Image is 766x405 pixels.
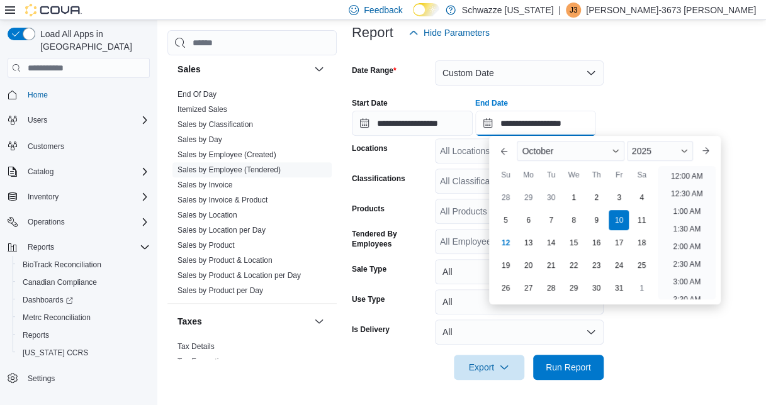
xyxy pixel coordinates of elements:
[586,210,606,230] div: day-9
[177,121,253,130] a: Sales by Classification
[18,292,78,308] a: Dashboards
[586,255,606,275] div: day-23
[3,86,155,104] button: Home
[23,87,150,103] span: Home
[495,255,515,275] div: day-19
[23,138,150,153] span: Customers
[177,342,215,352] span: Tax Details
[668,221,706,236] li: 1:30 AM
[609,210,629,230] div: day-10
[518,278,538,298] div: day-27
[352,174,405,184] label: Classifications
[454,355,524,380] button: Export
[475,98,508,108] label: End Date
[586,187,606,208] div: day-2
[522,146,553,156] span: October
[177,357,231,367] span: Tax Exemptions
[631,187,651,208] div: day-4
[3,136,155,155] button: Customers
[23,113,150,128] span: Users
[609,165,629,185] div: Fr
[563,165,583,185] div: We
[23,370,150,386] span: Settings
[177,196,268,205] a: Sales by Invoice & Product
[28,192,59,202] span: Inventory
[563,255,583,275] div: day-22
[352,204,385,214] label: Products
[435,319,604,345] button: All
[13,274,155,291] button: Canadian Compliance
[23,295,73,305] span: Dashboards
[3,213,155,231] button: Operations
[177,287,263,296] a: Sales by Product per Day
[435,289,604,314] button: All
[177,165,281,175] span: Sales by Employee (Tendered)
[563,187,583,208] div: day-1
[177,343,215,352] a: Tax Details
[352,65,397,75] label: Date Range
[177,135,222,145] span: Sales by Day
[23,348,88,358] span: [US_STATE] CCRS
[352,143,388,153] label: Locations
[18,345,150,360] span: Washington CCRS
[177,90,217,100] span: End Of Day
[632,146,651,156] span: 2025
[352,98,388,108] label: Start Date
[23,164,59,179] button: Catalog
[18,328,54,343] a: Reports
[177,180,232,191] span: Sales by Invoice
[631,165,651,185] div: Sa
[586,3,756,18] p: [PERSON_NAME]-3673 [PERSON_NAME]
[475,111,596,136] input: Press the down key to enter a popover containing a calendar. Press the escape key to close the po...
[494,141,514,161] button: Previous Month
[177,105,227,115] span: Itemized Sales
[563,233,583,253] div: day-15
[177,64,309,76] button: Sales
[23,139,69,154] a: Customers
[533,355,604,380] button: Run Report
[668,204,706,219] li: 1:00 AM
[18,275,102,290] a: Canadian Compliance
[18,257,150,272] span: BioTrack Reconciliation
[3,111,155,129] button: Users
[563,210,583,230] div: day-8
[23,189,150,204] span: Inventory
[668,239,706,254] li: 2:00 AM
[23,189,64,204] button: Inventory
[495,165,515,185] div: Su
[461,355,517,380] span: Export
[18,345,93,360] a: [US_STATE] CCRS
[518,165,538,185] div: Mo
[25,4,82,16] img: Cova
[28,217,65,227] span: Operations
[18,328,150,343] span: Reports
[23,240,150,255] span: Reports
[541,278,561,298] div: day-28
[177,181,232,190] a: Sales by Invoice
[518,233,538,253] div: day-13
[177,91,217,99] a: End Of Day
[177,316,202,328] h3: Taxes
[3,188,155,206] button: Inventory
[668,274,706,289] li: 3:00 AM
[18,257,106,272] a: BioTrack Reconciliation
[541,210,561,230] div: day-7
[177,226,266,236] span: Sales by Location per Day
[541,165,561,185] div: Tu
[352,111,473,136] input: Press the down key to open a popover containing a calendar.
[18,292,150,308] span: Dashboards
[352,325,390,335] label: Is Delivery
[167,87,337,304] div: Sales
[495,233,515,253] div: day-12
[462,3,554,18] p: Schwazze [US_STATE]
[609,187,629,208] div: day-3
[631,210,651,230] div: day-11
[541,233,561,253] div: day-14
[364,4,402,16] span: Feedback
[13,326,155,344] button: Reports
[668,292,706,307] li: 3:30 AM
[609,233,629,253] div: day-17
[563,278,583,298] div: day-29
[352,229,430,249] label: Tendered By Employees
